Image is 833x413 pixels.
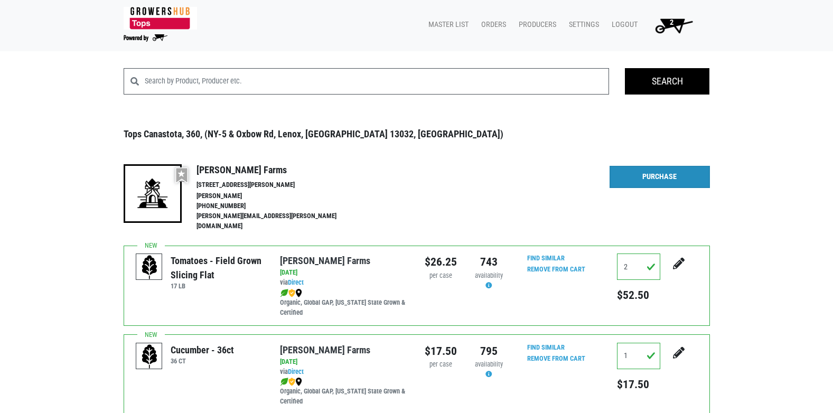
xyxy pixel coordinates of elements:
div: per case [425,360,457,370]
div: [DATE] [280,268,408,278]
a: Master List [420,15,473,35]
input: Qty [617,343,660,369]
a: Find Similar [527,343,565,351]
img: safety-e55c860ca8c00a9c171001a62a92dabd.png [288,378,295,386]
div: per case [425,271,457,281]
li: [PERSON_NAME] [196,191,359,201]
h5: $52.50 [617,288,660,302]
img: 19-7441ae2ccb79c876ff41c34f3bd0da69.png [124,164,182,222]
img: placeholder-variety-43d6402dacf2d531de610a020419775a.svg [136,343,163,370]
img: Powered by Big Wheelbarrow [124,34,167,42]
a: Direct [288,278,304,286]
div: $17.50 [425,343,457,360]
img: 279edf242af8f9d49a69d9d2afa010fb.png [124,7,197,30]
a: Settings [560,15,603,35]
h3: Tops Canastota, 360, (NY-5 & Oxbow Rd, Lenox, [GEOGRAPHIC_DATA] 13032, [GEOGRAPHIC_DATA]) [124,128,710,140]
img: placeholder-variety-43d6402dacf2d531de610a020419775a.svg [136,254,163,280]
a: [PERSON_NAME] Farms [280,344,370,355]
img: leaf-e5c59151409436ccce96b2ca1b28e03c.png [280,378,288,386]
div: Tomatoes - Field Grown Slicing Flat [171,254,264,282]
img: safety-e55c860ca8c00a9c171001a62a92dabd.png [288,289,295,297]
li: [PERSON_NAME][EMAIL_ADDRESS][PERSON_NAME][DOMAIN_NAME] [196,211,359,231]
div: via [280,278,408,288]
span: availability [475,271,503,279]
a: Direct [288,368,304,376]
input: Remove From Cart [521,264,592,276]
a: 2 [642,15,701,36]
div: Organic, Global GAP, [US_STATE] State Grown & Certified [280,288,408,318]
h4: [PERSON_NAME] Farms [196,164,359,176]
h6: 36 CT [171,357,234,365]
div: [DATE] [280,357,408,367]
input: Remove From Cart [521,353,592,365]
span: 2 [670,18,673,27]
a: Find Similar [527,254,565,262]
a: Logout [603,15,642,35]
div: 743 [473,254,505,270]
span: availability [475,360,503,368]
input: Search [625,68,709,95]
div: via [280,367,408,377]
h5: $17.50 [617,378,660,391]
div: Organic, Global GAP, [US_STATE] State Grown & Certified [280,377,408,407]
img: Cart [650,15,697,36]
input: Qty [617,254,660,280]
div: $26.25 [425,254,457,270]
a: Purchase [610,166,710,188]
li: [PHONE_NUMBER] [196,201,359,211]
div: Cucumber - 36ct [171,343,234,357]
img: leaf-e5c59151409436ccce96b2ca1b28e03c.png [280,289,288,297]
img: map_marker-0e94453035b3232a4d21701695807de9.png [295,378,302,386]
a: Orders [473,15,510,35]
a: Producers [510,15,560,35]
input: Search by Product, Producer etc. [145,68,610,95]
h6: 17 LB [171,282,264,290]
li: [STREET_ADDRESS][PERSON_NAME] [196,180,359,190]
img: map_marker-0e94453035b3232a4d21701695807de9.png [295,289,302,297]
a: [PERSON_NAME] Farms [280,255,370,266]
div: 795 [473,343,505,360]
